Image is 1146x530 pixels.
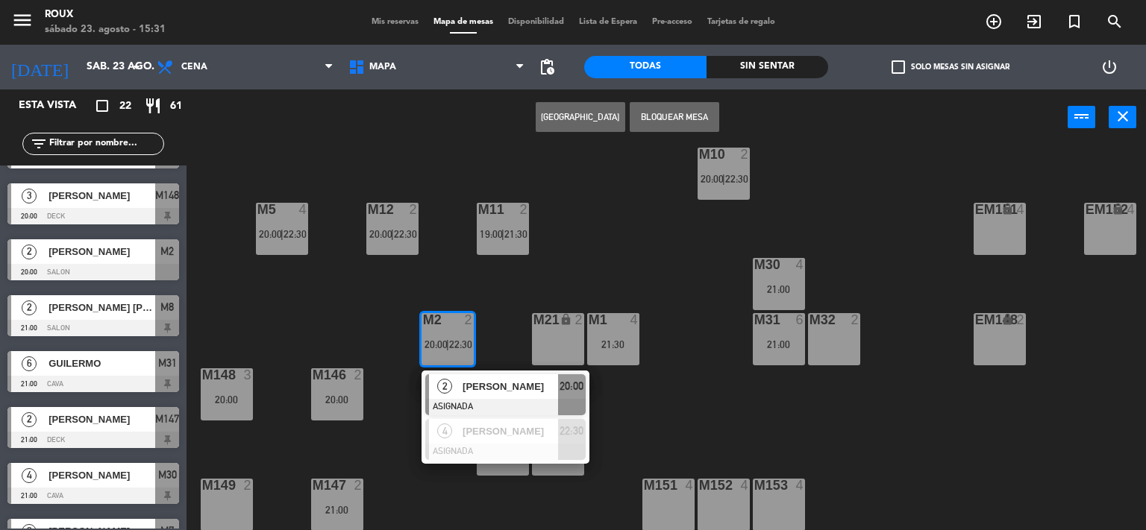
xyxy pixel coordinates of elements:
div: 2 [851,313,860,326]
div: M5 [257,203,258,216]
span: 22:30 [449,338,472,350]
span: M30 [158,466,177,484]
span: Tarjetas de regalo [700,18,783,26]
div: 2 [575,313,584,326]
i: menu [11,9,34,31]
div: 21:00 [753,339,805,350]
i: restaurant [144,97,162,115]
i: lock [1112,203,1124,215]
i: turned_in_not [1065,13,1083,31]
span: 20:00 [259,228,282,240]
input: Filtrar por nombre... [48,136,163,152]
span: 61 [170,98,182,115]
span: M8 [160,298,174,316]
span: | [446,338,449,350]
div: 2 [520,203,529,216]
span: 6 [22,356,37,371]
span: Pre-acceso [645,18,700,26]
i: close [1114,107,1132,125]
div: M153 [754,479,755,492]
div: sábado 23. agosto - 15:31 [45,22,166,37]
i: add_circle_outline [985,13,1003,31]
button: menu [11,9,34,37]
div: 20:00 [311,394,363,405]
i: lock [560,313,572,326]
div: 4 [796,258,805,271]
i: lock [1001,203,1014,215]
span: check_box_outline_blank [892,60,905,74]
div: 4 [686,479,695,492]
i: filter_list [30,135,48,153]
span: M31 [158,354,177,372]
div: M32 [810,313,810,326]
span: GUILERMO [48,356,155,371]
i: power_input [1073,107,1091,125]
div: 21:00 [311,505,363,515]
div: Sin sentar [707,56,829,78]
span: | [722,173,725,185]
div: Roux [45,7,166,22]
span: 22:30 [284,228,307,240]
div: M21 [533,313,534,326]
div: 20:00 [201,394,253,405]
label: Solo mesas sin asignar [892,60,1009,74]
div: M31 [754,313,755,326]
span: 2 [22,245,37,259]
span: M147 [155,410,179,428]
div: 4 [1017,203,1026,216]
i: power_settings_new [1100,58,1118,76]
div: 3 [244,368,253,382]
span: 20:00 [425,338,448,350]
span: 22 [119,98,131,115]
span: [PERSON_NAME] [463,379,558,394]
span: [PERSON_NAME] [48,411,155,427]
span: MAPA [369,62,396,72]
button: Bloquear Mesa [630,102,719,132]
div: M2 [423,313,424,326]
div: M152 [699,479,700,492]
div: M11 [478,203,479,216]
div: M148 [202,368,203,382]
span: Disponibilidad [501,18,572,26]
div: 2 [465,313,474,326]
span: Lista de Espera [572,18,645,26]
i: search [1106,13,1124,31]
span: | [281,228,284,240]
i: arrow_drop_down [128,58,145,76]
span: 20:00 [560,377,583,395]
span: 19:00 [480,228,503,240]
div: M30 [754,258,755,271]
div: 4 [630,313,639,326]
span: [PERSON_NAME] [48,467,155,483]
div: 2 [354,368,363,382]
span: Cena [181,62,207,72]
div: EM148 [975,313,976,326]
div: 4 [1127,203,1136,216]
div: m149 [202,479,203,492]
span: 2 [437,379,452,394]
div: 6 [796,313,805,326]
span: | [501,228,504,240]
i: exit_to_app [1025,13,1043,31]
span: 21:30 [504,228,527,240]
div: Todas [584,56,707,78]
span: 3 [22,189,37,204]
span: Mis reservas [364,18,426,26]
span: [PERSON_NAME] [463,423,558,439]
div: EM151 [975,203,976,216]
div: 4 [299,203,308,216]
div: 2 [1017,313,1026,326]
span: M2 [160,242,174,260]
div: 4 [741,479,750,492]
span: 2 [22,412,37,427]
span: 4 [437,423,452,438]
span: pending_actions [538,58,556,76]
div: 2 [244,479,253,492]
span: 2 [22,300,37,315]
span: 22:30 [394,228,417,240]
span: 4 [22,468,37,483]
